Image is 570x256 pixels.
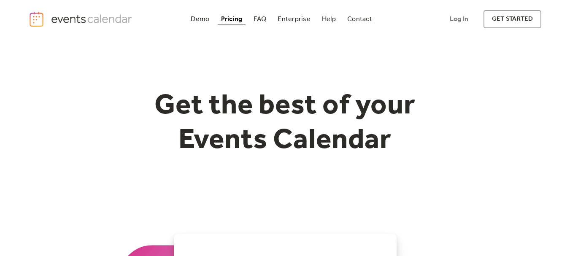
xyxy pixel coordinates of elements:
[254,17,266,22] div: FAQ
[319,13,339,25] a: Help
[187,13,213,25] a: Demo
[250,13,270,25] a: FAQ
[484,10,541,28] a: get started
[278,17,310,22] div: Enterprise
[191,17,209,22] div: Demo
[123,89,447,158] h1: Get the best of your Events Calendar
[218,13,246,25] a: Pricing
[441,10,477,28] a: Log In
[347,17,372,22] div: Contact
[221,17,243,22] div: Pricing
[344,13,375,25] a: Contact
[322,17,336,22] div: Help
[274,13,313,25] a: Enterprise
